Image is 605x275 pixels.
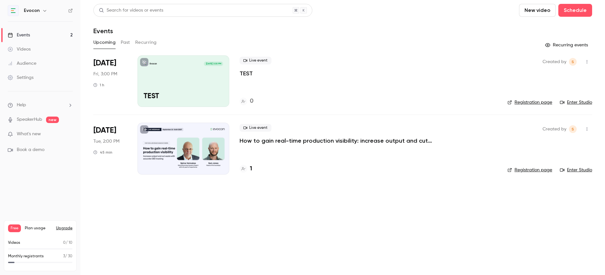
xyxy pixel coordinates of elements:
span: Live event [240,124,271,132]
p: Evocon [150,62,157,65]
span: S [572,58,574,66]
div: Events [8,32,30,38]
h6: Evocon [24,7,40,14]
div: 1 h [93,82,104,88]
button: Upgrade [56,226,72,231]
span: [DATE] [93,125,116,136]
span: Free [8,224,21,232]
span: Help [17,102,26,109]
a: 0 [240,97,253,106]
span: 0 [63,241,66,245]
span: Tue, 2:00 PM [93,138,119,145]
div: Settings [8,74,33,81]
span: new [46,117,59,123]
p: Videos [8,240,20,246]
a: TESTEvocon[DATE] 3:00 PMTEST [137,55,229,107]
span: [DATE] [93,58,116,68]
img: Evocon [8,5,18,16]
button: Schedule [558,4,592,17]
div: Search for videos or events [99,7,163,14]
div: Videos [8,46,31,52]
button: Upcoming [93,37,116,48]
iframe: Noticeable Trigger [65,131,73,137]
div: Sep 23 Tue, 2:00 PM (Europe/Tallinn) [93,123,127,174]
a: Enter Studio [560,167,592,173]
span: [DATE] 3:00 PM [204,62,223,66]
span: 3 [63,254,65,258]
li: help-dropdown-opener [8,102,73,109]
span: Fri, 3:00 PM [93,71,117,77]
h1: Events [93,27,113,35]
span: Live event [240,57,271,64]
button: New video [519,4,556,17]
p: / 10 [63,240,72,246]
a: SpeakerHub [17,116,42,123]
h4: 1 [250,165,252,173]
div: Audience [8,60,36,67]
span: Created by [543,125,566,133]
a: Enter Studio [560,99,592,106]
p: / 30 [63,253,72,259]
button: Recurring [135,37,157,48]
span: S [572,125,574,133]
button: Recurring events [542,40,592,50]
a: How to gain real-time production visibility: increase output and cut waste with accurate OEE trac... [240,137,433,145]
span: Created by [543,58,566,66]
button: Past [121,37,130,48]
a: TEST [240,70,253,77]
p: TEST [144,92,223,101]
span: Anna-Liisa Staskevits [569,125,577,133]
h4: 0 [250,97,253,106]
span: Anna-Liisa Staskevits [569,58,577,66]
div: 45 min [93,150,112,155]
p: Monthly registrants [8,253,44,259]
span: Plan usage [25,226,52,231]
a: Registration page [507,99,552,106]
span: Book a demo [17,147,44,153]
span: What's new [17,131,41,137]
a: Registration page [507,167,552,173]
div: Sep 12 Fri, 8:00 AM (America/New York) [93,55,127,107]
a: 1 [240,165,252,173]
